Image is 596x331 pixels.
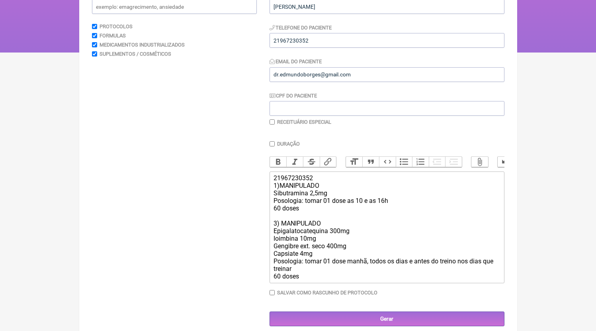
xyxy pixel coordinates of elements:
label: Duração [277,141,300,147]
button: Italic [286,157,303,167]
button: Strikethrough [303,157,320,167]
label: Suplementos / Cosméticos [100,51,171,57]
label: Protocolos [100,23,133,29]
label: Medicamentos Industrializados [100,42,185,48]
div: 21967230352 1)MANIPULADO Sibutramina 2,5mg Posologia: tomar 01 dose as 10 e as 16h 60 doses 3) MA... [274,174,500,280]
label: Telefone do Paciente [270,25,332,31]
label: Receituário Especial [277,119,331,125]
button: Numbers [412,157,429,167]
button: Undo [498,157,514,167]
button: Heading [346,157,363,167]
button: Quote [362,157,379,167]
label: Salvar como rascunho de Protocolo [277,290,377,296]
button: Link [320,157,336,167]
label: Email do Paciente [270,58,322,64]
label: Formulas [100,33,126,39]
button: Code [379,157,396,167]
input: Gerar [270,312,504,326]
label: CPF do Paciente [270,93,317,99]
button: Bold [270,157,287,167]
button: Increase Level [445,157,462,167]
button: Bullets [396,157,412,167]
button: Decrease Level [429,157,446,167]
button: Attach Files [471,157,488,167]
